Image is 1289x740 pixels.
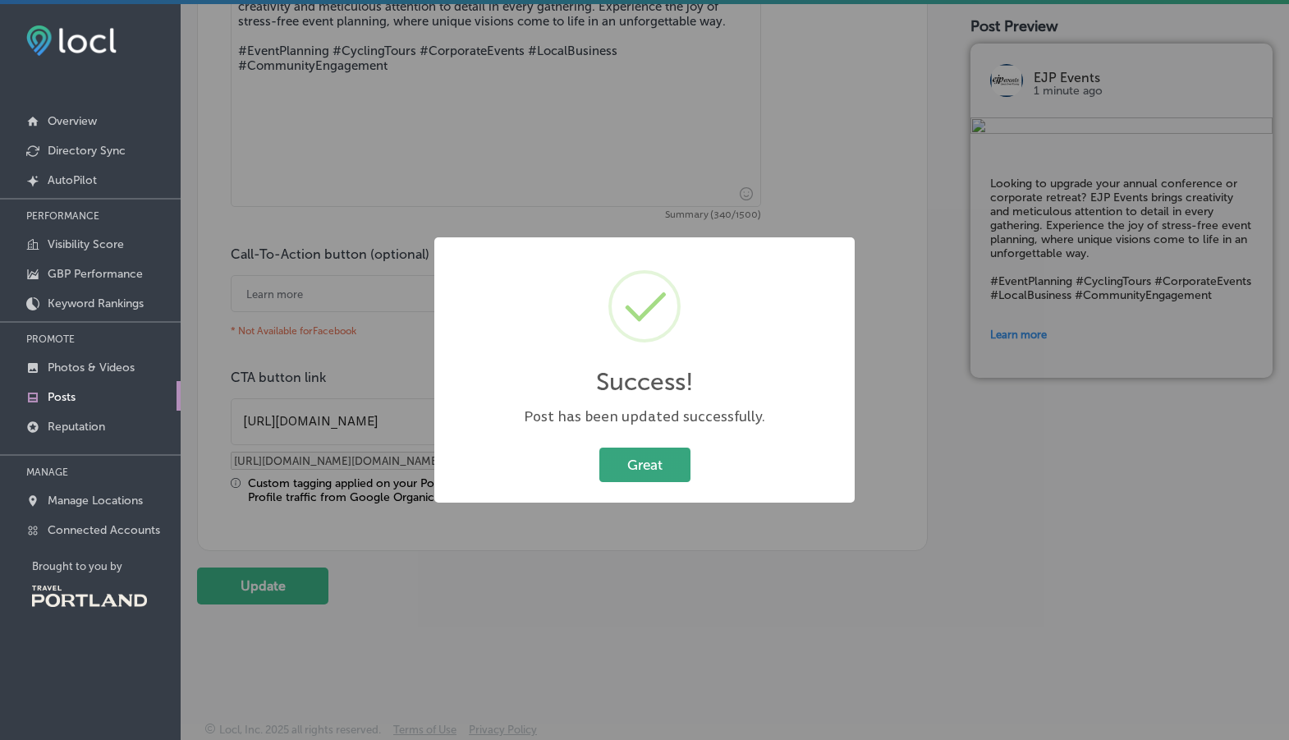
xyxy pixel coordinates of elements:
img: Travel Portland [32,586,147,607]
p: AutoPilot [48,173,97,187]
p: Keyword Rankings [48,296,144,310]
p: Photos & Videos [48,361,135,375]
p: Reputation [48,420,105,434]
p: Manage Locations [48,494,143,508]
p: Overview [48,114,97,128]
p: Connected Accounts [48,523,160,537]
img: fda3e92497d09a02dc62c9cd864e3231.png [26,25,117,56]
h2: Success! [596,367,694,397]
button: Great [599,448,690,481]
p: Directory Sync [48,144,126,158]
p: Brought to you by [32,560,181,572]
p: GBP Performance [48,267,143,281]
p: Visibility Score [48,237,124,251]
div: Post has been updated successfully. [451,407,838,427]
p: Posts [48,390,76,404]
